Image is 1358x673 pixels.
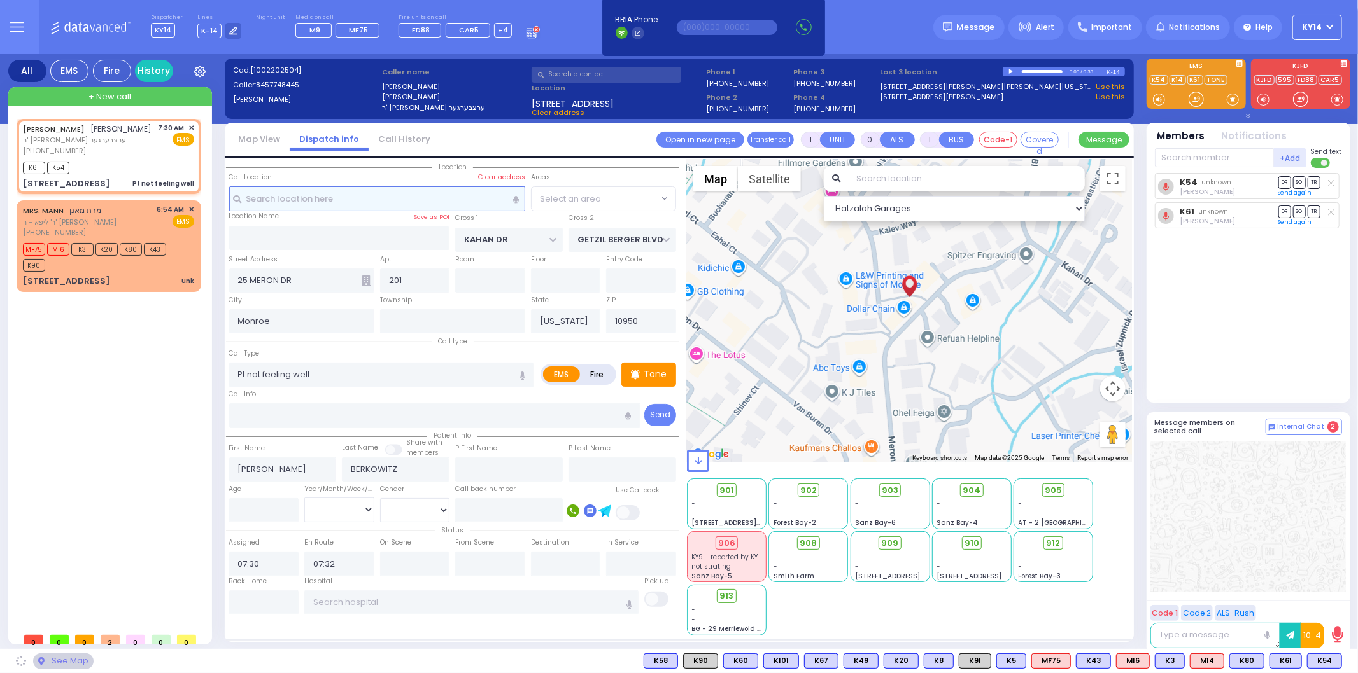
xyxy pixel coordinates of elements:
[309,25,320,35] span: M9
[432,162,473,172] span: Location
[380,538,411,548] label: On Scene
[229,254,278,265] label: Street Address
[1096,81,1125,92] a: Use this
[881,92,1004,102] a: [STREET_ADDRESS][PERSON_NAME]
[855,518,896,527] span: Sanz Bay-6
[937,552,940,562] span: -
[1180,177,1198,187] a: K54
[719,484,734,497] span: 901
[804,653,838,669] div: K67
[23,135,152,146] span: ר' [PERSON_NAME] ווערצבערגער
[23,177,110,190] div: [STREET_ADDRESS]
[800,537,817,550] span: 908
[1080,64,1083,79] div: /
[369,133,440,145] a: Call History
[690,446,732,462] a: Open this area in Google Maps (opens a new window)
[1205,75,1227,85] a: TONE
[1019,571,1061,581] span: Forest Bay-3
[616,485,660,496] label: Use Callback
[290,133,369,145] a: Dispatch info
[965,537,979,550] span: 910
[1292,15,1342,40] button: KY14
[1202,177,1232,187] span: unknown
[884,653,919,669] div: BLS
[132,179,194,188] div: Pt not feeling well
[692,624,763,634] span: BG - 29 Merriewold S.
[380,295,412,305] label: Township
[693,166,738,191] button: Show street map
[75,635,94,644] span: 0
[413,212,449,221] label: Save as POI
[1311,147,1342,156] span: Send text
[963,484,980,497] span: 904
[382,81,527,92] label: [PERSON_NAME]
[716,536,739,550] div: 906
[677,20,777,35] input: (000)000-00000
[644,653,678,669] div: K58
[256,80,299,90] span: 8457748445
[1100,376,1126,401] button: Map camera controls
[256,14,285,22] label: Night unit
[399,14,513,22] label: Fire units on call
[644,576,668,586] label: Pick up
[1019,552,1022,562] span: -
[151,23,175,38] span: KY14
[855,499,859,508] span: -
[706,92,789,103] span: Phone 2
[435,525,470,535] span: Status
[1307,653,1342,669] div: K54
[95,243,118,256] span: K20
[126,635,145,644] span: 0
[692,508,696,518] span: -
[229,133,290,145] a: Map View
[188,204,194,215] span: ✕
[1031,653,1071,669] div: MF75
[882,537,899,550] span: 909
[644,404,676,426] button: Send
[406,438,442,447] small: Share with
[1278,422,1325,431] span: Internal Chat
[173,133,194,146] span: EMS
[606,254,642,265] label: Entry Code
[23,259,45,272] span: K90
[1076,653,1111,669] div: K43
[229,389,257,399] label: Call Info
[1019,499,1022,508] span: -
[692,499,696,508] span: -
[1100,422,1126,447] button: Drag Pegman onto the map to open Street View
[882,484,898,497] span: 903
[1278,176,1291,188] span: DR
[531,172,550,183] label: Areas
[532,108,584,118] span: Clear address
[197,14,242,22] label: Lines
[793,92,876,103] span: Phone 4
[1091,22,1132,33] span: Important
[692,562,732,571] span: not strating
[380,254,392,265] label: Apt
[33,653,93,669] div: See map
[71,243,94,256] span: K3
[937,562,940,571] span: -
[382,67,527,78] label: Caller name
[295,14,384,22] label: Medic on call
[1190,653,1224,669] div: ALS
[229,295,243,305] label: City
[844,653,879,669] div: K49
[1045,484,1062,497] span: 905
[412,25,430,35] span: FD88
[937,508,940,518] span: -
[692,614,696,624] span: -
[1199,207,1229,216] span: unknown
[844,653,879,669] div: BLS
[47,243,69,256] span: M16
[1187,75,1203,85] a: K61
[720,590,734,602] span: 913
[1083,64,1094,79] div: 0:36
[706,78,769,88] label: [PHONE_NUMBER]
[229,186,525,211] input: Search location here
[1107,67,1125,76] div: K-14
[1170,75,1186,85] a: K14
[1215,605,1256,621] button: ALS-Rush
[979,132,1017,148] button: Code-1
[959,653,991,669] div: K91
